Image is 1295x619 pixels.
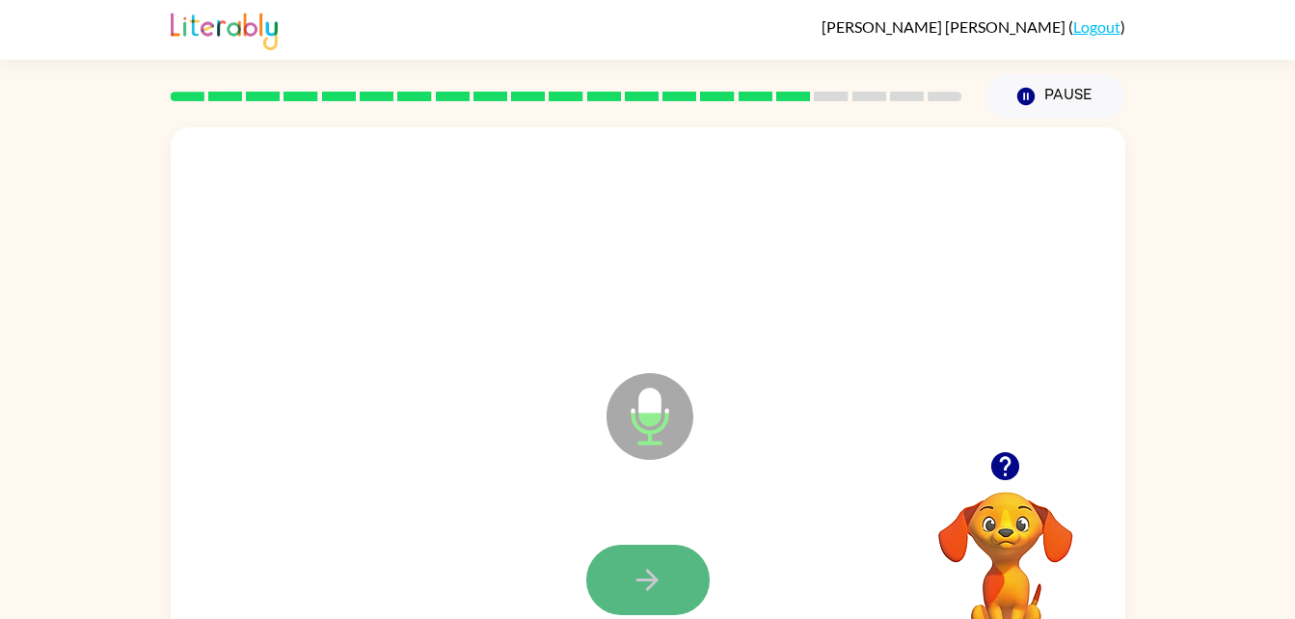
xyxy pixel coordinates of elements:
[985,74,1125,119] button: Pause
[171,8,278,50] img: Literably
[822,17,1068,36] span: [PERSON_NAME] [PERSON_NAME]
[1073,17,1120,36] a: Logout
[822,17,1125,36] div: ( )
